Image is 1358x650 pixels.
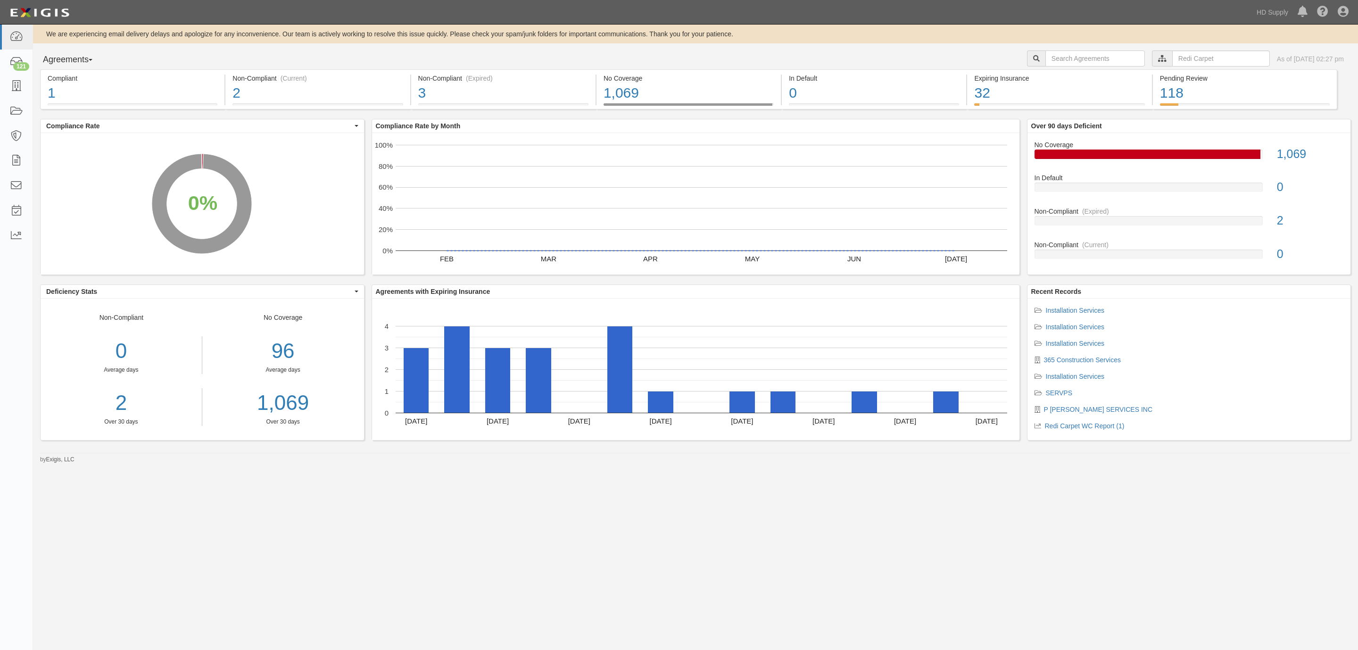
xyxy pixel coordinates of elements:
text: [DATE] [568,417,590,425]
text: 0% [382,246,393,254]
div: No Coverage [202,313,364,426]
a: Non-Compliant(Expired)2 [1035,207,1344,240]
input: Search Agreements [1045,50,1145,67]
div: Over 30 days [41,418,202,426]
text: 1 [384,387,388,395]
div: 96 [209,336,357,366]
a: Non-Compliant(Current)2 [225,103,410,111]
text: JUN [847,254,861,262]
text: 20% [378,225,392,233]
div: As of [DATE] 02:27 pm [1277,54,1344,64]
div: Non-Compliant (Expired) [418,74,588,83]
text: 60% [378,183,392,191]
div: (Current) [281,74,307,83]
div: 1,069 [604,83,774,103]
div: 1,069 [1270,146,1350,163]
div: Non-Compliant [1027,207,1351,216]
div: 1 [48,83,217,103]
text: [DATE] [731,417,753,425]
a: 2 [41,388,202,418]
text: 100% [374,141,392,149]
div: Average days [209,366,357,374]
div: Over 30 days [209,418,357,426]
a: 1,069 [209,388,357,418]
a: Installation Services [1046,340,1105,347]
div: In Default [789,74,959,83]
a: Installation Services [1046,307,1105,314]
svg: A chart. [41,133,363,275]
div: Compliant [48,74,217,83]
text: [DATE] [944,254,967,262]
div: Average days [41,366,202,374]
a: No Coverage1,069 [596,103,781,111]
div: Non-Compliant [41,313,202,426]
button: Agreements [40,50,111,69]
div: 121 [13,62,29,71]
text: FEB [439,254,453,262]
text: [DATE] [975,417,997,425]
div: Non-Compliant (Current) [232,74,403,83]
text: 2 [384,365,388,373]
a: Compliant1 [40,103,224,111]
div: (Current) [1082,240,1109,250]
text: 0 [384,408,388,417]
button: Compliance Rate [41,119,364,133]
img: logo-5460c22ac91f19d4615b14bd174203de0afe785f0fc80cf4dbbc73dc1793850b.png [7,4,72,21]
text: [DATE] [894,417,916,425]
div: No Coverage [604,74,774,83]
div: 0% [188,189,217,218]
div: (Expired) [466,74,493,83]
small: by [40,456,75,464]
svg: A chart. [372,133,1019,275]
div: 2 [1270,212,1350,229]
a: In Default0 [1035,173,1344,207]
div: 0 [789,83,959,103]
svg: A chart. [372,299,1019,440]
a: Expiring Insurance32 [967,103,1151,111]
div: 0 [1270,179,1350,196]
text: 4 [384,322,388,330]
a: Non-Compliant(Current)0 [1035,240,1344,267]
text: [DATE] [812,417,835,425]
a: No Coverage1,069 [1035,140,1344,174]
span: Deficiency Stats [46,287,352,296]
div: 118 [1160,83,1330,103]
a: SERVPS [1046,389,1073,397]
div: 2 [232,83,403,103]
div: 0 [41,336,202,366]
div: No Coverage [1027,140,1351,150]
a: 365 Construction Services [1044,356,1121,364]
text: APR [643,254,658,262]
a: Non-Compliant(Expired)3 [411,103,596,111]
div: Non-Compliant [1027,240,1351,250]
text: 40% [378,204,392,212]
b: Over 90 days Deficient [1031,122,1102,130]
b: Compliance Rate by Month [376,122,461,130]
button: Deficiency Stats [41,285,364,298]
div: 32 [974,83,1144,103]
a: Pending Review118 [1153,103,1337,111]
text: [DATE] [649,417,671,425]
a: Redi Carpet WC Report (1) [1045,422,1125,430]
input: Redi Carpet [1172,50,1270,67]
text: 80% [378,162,392,170]
div: In Default [1027,173,1351,183]
text: 3 [384,343,388,351]
div: 3 [418,83,588,103]
div: Expiring Insurance [974,74,1144,83]
div: 0 [1270,246,1350,263]
div: Pending Review [1160,74,1330,83]
b: Recent Records [1031,288,1082,295]
text: MAR [540,254,556,262]
a: Installation Services [1046,323,1105,331]
i: Help Center - Complianz [1317,7,1328,18]
span: Compliance Rate [46,121,352,131]
b: Agreements with Expiring Insurance [376,288,490,295]
a: In Default0 [782,103,966,111]
text: MAY [745,254,759,262]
